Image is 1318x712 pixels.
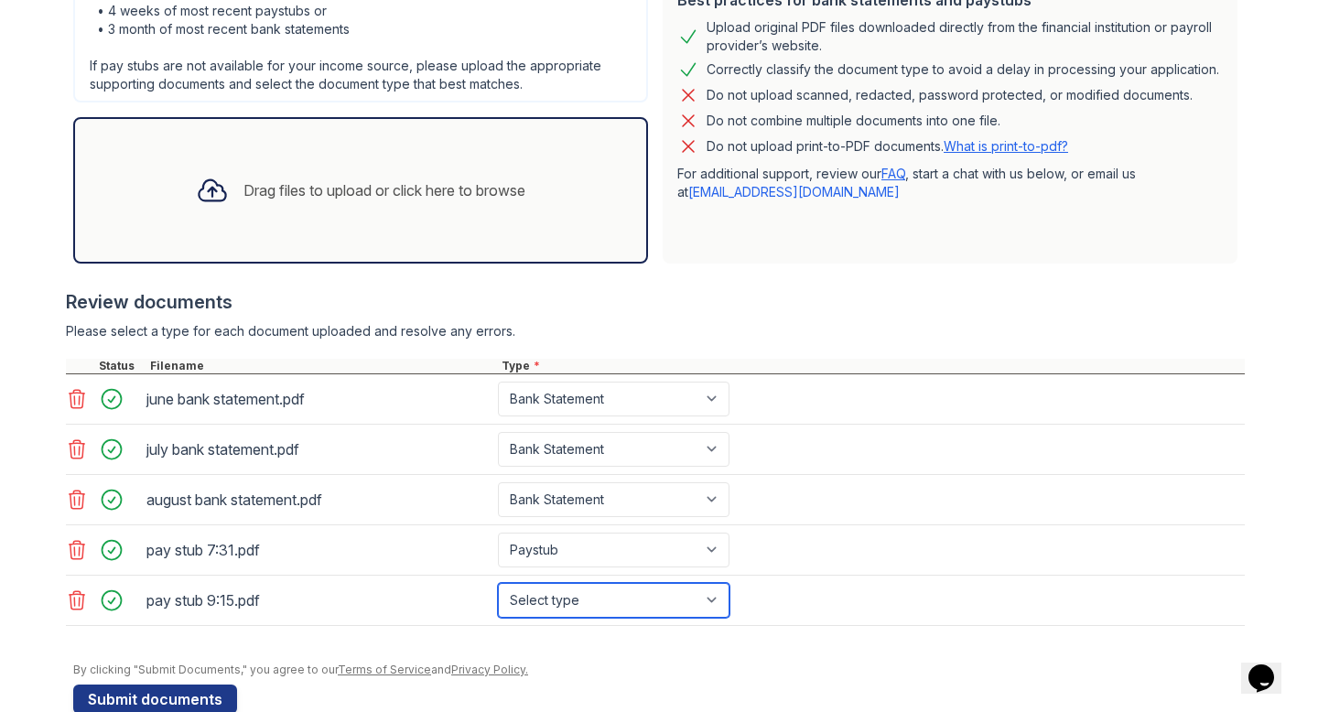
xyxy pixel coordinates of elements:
div: By clicking "Submit Documents," you agree to our and [73,663,1245,677]
div: Do not upload scanned, redacted, password protected, or modified documents. [707,84,1193,106]
a: [EMAIL_ADDRESS][DOMAIN_NAME] [688,184,900,200]
a: Privacy Policy. [451,663,528,676]
a: FAQ [881,166,905,181]
div: pay stub 9:15.pdf [146,586,491,615]
div: Please select a type for each document uploaded and resolve any errors. [66,322,1245,340]
a: What is print-to-pdf? [944,138,1068,154]
div: Review documents [66,289,1245,315]
iframe: chat widget [1241,639,1300,694]
p: Do not upload print-to-PDF documents. [707,137,1068,156]
div: Status [95,359,146,373]
div: Drag files to upload or click here to browse [243,179,525,201]
div: july bank statement.pdf [146,435,491,464]
div: Type [498,359,1245,373]
p: For additional support, review our , start a chat with us below, or email us at [677,165,1223,201]
div: august bank statement.pdf [146,485,491,514]
div: Correctly classify the document type to avoid a delay in processing your application. [707,59,1219,81]
div: Upload original PDF files downloaded directly from the financial institution or payroll provider’... [707,18,1223,55]
div: pay stub 7:31.pdf [146,535,491,565]
a: Terms of Service [338,663,431,676]
div: Do not combine multiple documents into one file. [707,110,1000,132]
div: june bank statement.pdf [146,384,491,414]
div: Filename [146,359,498,373]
